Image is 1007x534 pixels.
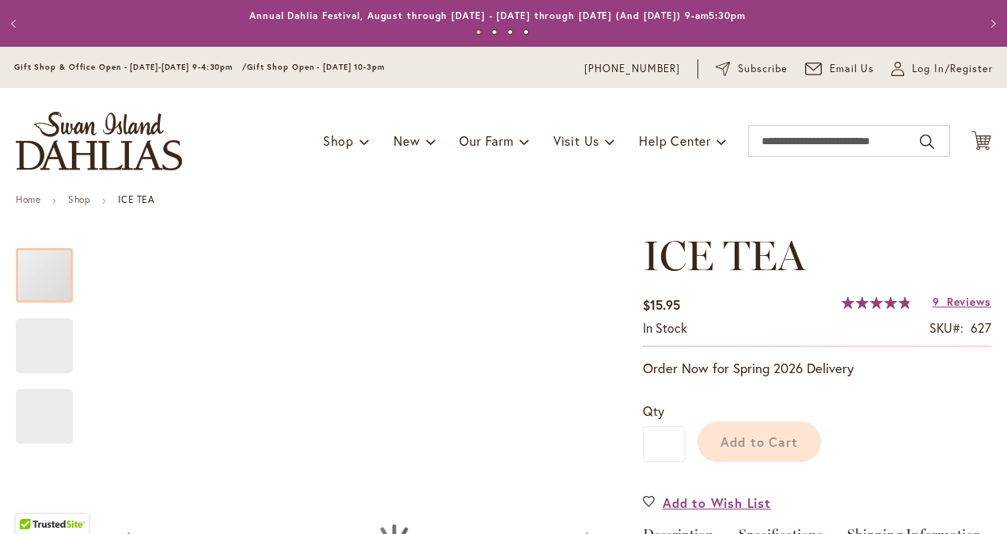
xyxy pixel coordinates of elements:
span: ICE TEA [643,231,805,280]
a: Add to Wish List [643,494,771,512]
button: 4 of 4 [523,29,529,35]
p: Order Now for Spring 2026 Delivery [643,359,991,378]
strong: SKU [929,319,963,336]
span: New [393,132,420,149]
button: 3 of 4 [507,29,513,35]
a: Annual Dahlia Festival, August through [DATE] - [DATE] through [DATE] (And [DATE]) 9-am5:30pm [249,10,746,21]
button: 2 of 4 [492,29,497,35]
strong: ICE TEA [118,193,154,205]
div: 97% [842,296,911,309]
a: Log In/Register [891,61,993,77]
span: Log In/Register [912,61,993,77]
a: Home [16,193,40,205]
span: Shop [323,132,354,149]
a: 9 Reviews [933,294,991,309]
span: $15.95 [643,296,680,313]
span: Add to Wish List [663,494,771,512]
span: In stock [643,319,687,336]
a: Subscribe [716,61,788,77]
span: Help Center [639,132,711,149]
span: Gift Shop Open - [DATE] 10-3pm [247,62,385,72]
div: Availability [643,319,687,338]
div: ICE TEA [16,373,73,444]
span: Our Farm [459,132,513,149]
span: Email Us [830,61,875,77]
button: 1 of 4 [476,29,481,35]
span: 9 [933,294,940,309]
a: Shop [68,193,90,205]
a: Email Us [805,61,875,77]
button: Next [975,8,1007,40]
a: store logo [16,112,182,170]
a: [PHONE_NUMBER] [584,61,680,77]
span: Reviews [947,294,991,309]
span: Qty [643,402,664,419]
div: ICE TEA [16,232,89,303]
span: Visit Us [553,132,599,149]
div: ICE TEA [16,303,89,373]
span: Gift Shop & Office Open - [DATE]-[DATE] 9-4:30pm / [14,62,247,72]
div: 627 [971,319,991,338]
span: Subscribe [738,61,788,77]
